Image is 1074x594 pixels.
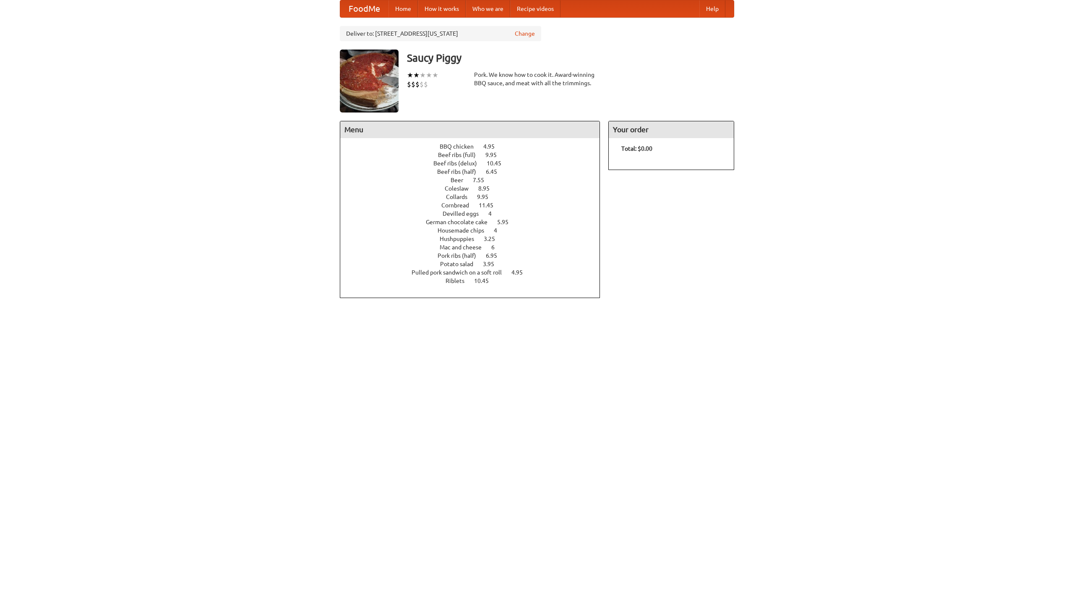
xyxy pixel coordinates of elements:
a: Hushpuppies 3.25 [440,236,511,242]
span: Collards [446,194,476,200]
a: Who we are [466,0,510,17]
a: Beer 7.55 [451,177,500,183]
span: Beer [451,177,472,183]
span: Beef ribs (half) [437,168,485,175]
span: 4.95 [483,143,503,150]
span: Hushpuppies [440,236,482,242]
a: Help [699,0,725,17]
img: angular.jpg [340,50,399,113]
a: Cornbread 11.45 [441,202,509,209]
span: 6.95 [486,252,506,259]
b: Total: $0.00 [621,145,652,152]
li: $ [424,80,428,89]
span: 6.45 [486,168,506,175]
span: 9.95 [485,152,505,158]
a: Beef ribs (half) 6.45 [437,168,513,175]
li: $ [411,80,415,89]
a: How it works [418,0,466,17]
a: Recipe videos [510,0,560,17]
li: $ [407,80,411,89]
span: Housemade chips [438,227,493,234]
span: Potato salad [440,261,482,267]
span: 9.95 [477,194,497,200]
li: $ [415,80,420,89]
li: ★ [426,71,432,80]
li: ★ [432,71,438,80]
div: Pork. We know how to cook it. Award-winning BBQ sauce, and meat with all the trimmings. [474,71,600,87]
span: Pulled pork sandwich on a soft roll [412,269,510,276]
li: ★ [407,71,413,80]
span: 11.45 [479,202,502,209]
span: 10.45 [487,160,510,167]
a: Change [515,29,535,38]
li: ★ [420,71,426,80]
span: 7.55 [473,177,493,183]
a: FoodMe [340,0,388,17]
a: Home [388,0,418,17]
a: Pork ribs (half) 6.95 [438,252,513,259]
span: Devilled eggs [443,210,487,217]
li: $ [420,80,424,89]
a: Housemade chips 4 [438,227,513,234]
a: Pulled pork sandwich on a soft roll 4.95 [412,269,538,276]
a: Coleslaw 8.95 [445,185,505,192]
span: 4.95 [511,269,531,276]
a: Devilled eggs 4 [443,210,507,217]
span: 3.25 [484,236,503,242]
a: German chocolate cake 5.95 [426,219,524,225]
h4: Your order [609,121,734,138]
h4: Menu [340,121,600,138]
li: ★ [413,71,420,80]
a: Riblets 10.45 [446,277,504,284]
span: Pork ribs (half) [438,252,485,259]
span: Riblets [446,277,473,284]
span: 5.95 [497,219,517,225]
div: Deliver to: [STREET_ADDRESS][US_STATE] [340,26,541,41]
span: German chocolate cake [426,219,496,225]
h3: Saucy Piggy [407,50,734,66]
span: Beef ribs (full) [438,152,484,158]
span: Mac and cheese [440,244,490,251]
a: Potato salad 3.95 [440,261,510,267]
a: Mac and cheese 6 [440,244,510,251]
span: 4 [494,227,506,234]
span: 4 [488,210,500,217]
span: 10.45 [474,277,497,284]
span: 8.95 [478,185,498,192]
span: Coleslaw [445,185,477,192]
a: Beef ribs (full) 9.95 [438,152,512,158]
a: BBQ chicken 4.95 [440,143,510,150]
span: BBQ chicken [440,143,482,150]
span: 6 [491,244,503,251]
a: Beef ribs (delux) 10.45 [433,160,517,167]
span: Cornbread [441,202,477,209]
span: Beef ribs (delux) [433,160,485,167]
a: Collards 9.95 [446,194,504,200]
span: 3.95 [483,261,503,267]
